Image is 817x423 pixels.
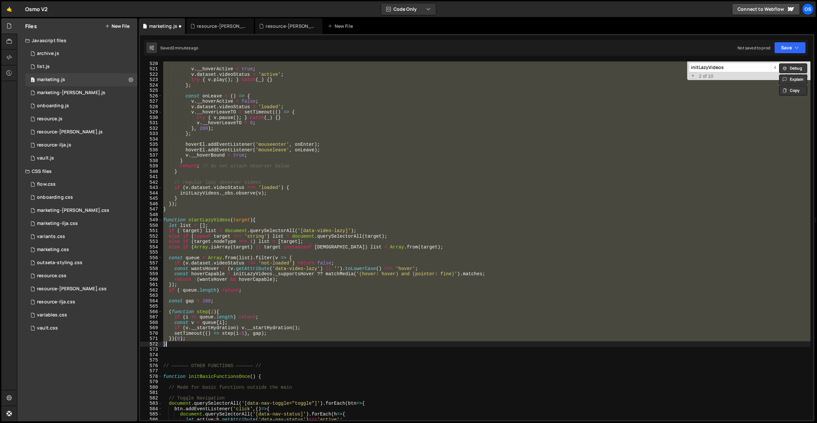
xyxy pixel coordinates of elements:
[140,282,162,288] div: 561
[140,304,162,309] div: 565
[37,64,50,70] div: list.js
[37,299,75,305] div: resource-ilja.css
[25,282,137,296] div: 16596/46196.css
[140,174,162,180] div: 541
[140,110,162,115] div: 529
[25,126,137,139] div: 16596/46194.js
[25,152,137,165] div: 16596/45133.js
[140,368,162,374] div: 577
[140,417,162,423] div: 586
[37,312,67,318] div: variables.css
[140,406,162,412] div: 584
[381,3,436,15] button: Code Only
[140,358,162,363] div: 575
[37,273,66,279] div: resource.css
[140,163,162,169] div: 539
[140,245,162,250] div: 554
[25,99,137,112] div: 16596/48092.js
[140,331,162,336] div: 570
[266,23,315,29] div: resource-[PERSON_NAME].js
[1,1,17,17] a: 🤙
[738,45,770,51] div: Not saved to prod
[140,99,162,104] div: 527
[140,212,162,218] div: 548
[140,115,162,121] div: 530
[140,217,162,223] div: 549
[37,260,82,266] div: outseta-styling.css
[25,243,137,256] div: 16596/45446.css
[140,228,162,234] div: 551
[140,250,162,255] div: 555
[140,314,162,320] div: 567
[140,223,162,228] div: 550
[17,34,137,47] div: Javascript files
[25,230,137,243] div: 16596/45511.css
[140,201,162,207] div: 546
[37,116,62,122] div: resource.js
[25,5,48,13] div: Osmo V2
[140,347,162,352] div: 573
[140,288,162,293] div: 562
[140,66,162,72] div: 521
[802,3,814,15] div: Os
[140,271,162,277] div: 559
[140,126,162,131] div: 532
[140,196,162,201] div: 545
[771,63,780,72] span: ​
[37,155,54,161] div: vault.js
[37,208,109,213] div: marketing-[PERSON_NAME].css
[25,178,137,191] div: 16596/47552.css
[140,131,162,137] div: 533
[149,23,177,29] div: marketing.js
[140,88,162,93] div: 525
[25,139,137,152] div: 16596/46195.js
[140,412,162,417] div: 585
[140,336,162,342] div: 571
[25,112,137,126] div: 16596/46183.js
[140,169,162,175] div: 540
[37,51,59,57] div: archive.js
[37,286,107,292] div: resource-[PERSON_NAME].css
[140,207,162,212] div: 547
[140,293,162,298] div: 563
[197,23,246,29] div: resource-[PERSON_NAME].css
[779,63,807,73] button: Debug
[37,142,71,148] div: resource-ilja.js
[140,390,162,396] div: 581
[140,61,162,67] div: 520
[17,165,137,178] div: CSS files
[696,74,716,79] span: 2 of 10
[140,180,162,185] div: 542
[140,401,162,406] div: 583
[140,266,162,272] div: 558
[140,255,162,261] div: 556
[140,153,162,158] div: 537
[140,239,162,245] div: 553
[140,158,162,164] div: 538
[140,385,162,390] div: 580
[25,47,137,60] div: 16596/46210.js
[37,195,73,200] div: onboarding.css
[328,23,355,29] div: New File
[140,352,162,358] div: 574
[140,120,162,126] div: 531
[37,90,105,96] div: marketing-[PERSON_NAME].js
[37,77,65,83] div: marketing.js
[779,75,807,84] button: Explain
[140,277,162,282] div: 560
[689,63,771,72] input: Search for
[140,191,162,196] div: 544
[140,142,162,147] div: 535
[37,181,56,187] div: flow.css
[25,296,137,309] div: 16596/46198.css
[25,269,137,282] div: 16596/46199.css
[779,86,807,95] button: Copy
[774,42,806,54] button: Save
[140,104,162,110] div: 528
[105,24,130,29] button: New File
[37,325,58,331] div: vault.css
[160,45,198,51] div: Saved
[689,73,696,79] span: Toggle Replace mode
[25,309,137,322] div: 16596/45154.css
[37,234,65,240] div: variants.css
